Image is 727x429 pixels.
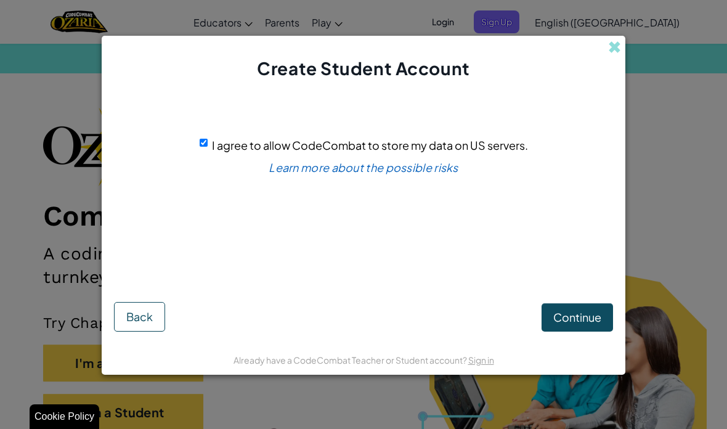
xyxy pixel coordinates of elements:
button: Continue [542,303,613,332]
span: Continue [553,310,601,324]
button: Back [114,302,165,332]
a: Learn more about the possible risks [269,160,458,174]
span: Back [126,309,153,324]
input: I agree to allow CodeCombat to store my data on US servers. [200,139,208,147]
div: Cookie Policy [30,404,99,429]
span: Already have a CodeCombat Teacher or Student account? [234,354,468,366]
span: Create Student Account [257,57,469,79]
p: If you are not sure, ask your teacher. [288,219,439,232]
a: Sign in [468,354,494,366]
span: I agree to allow CodeCombat to store my data on US servers. [212,138,528,152]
